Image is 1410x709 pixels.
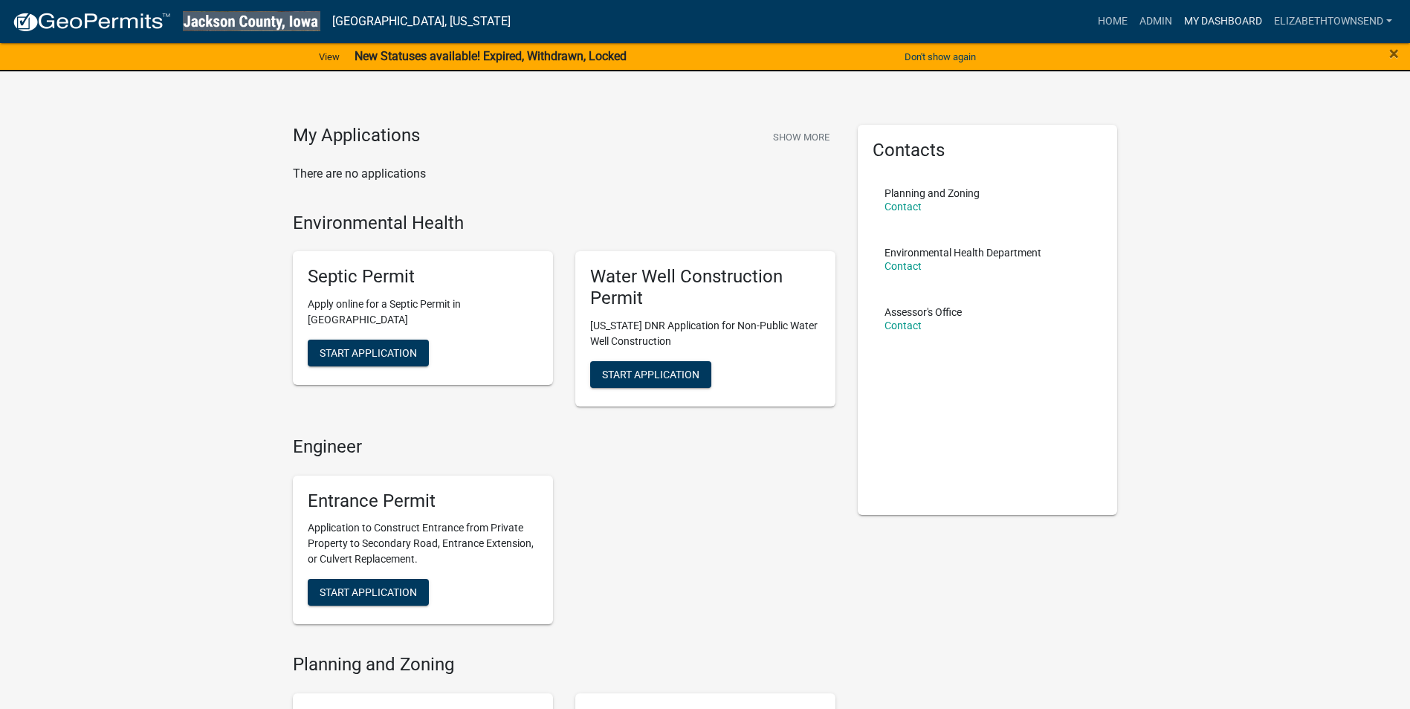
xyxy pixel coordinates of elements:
img: Jackson County, Iowa [183,11,320,31]
h4: Engineer [293,436,835,458]
a: Home [1092,7,1134,36]
p: [US_STATE] DNR Application for Non-Public Water Well Construction [590,318,821,349]
strong: New Statuses available! Expired, Withdrawn, Locked [355,49,627,63]
a: [GEOGRAPHIC_DATA], [US_STATE] [332,9,511,34]
h5: Contacts [873,140,1103,161]
span: Start Application [320,586,417,598]
button: Start Application [308,579,429,606]
button: Close [1389,45,1399,62]
button: Don't show again [899,45,982,69]
h5: Water Well Construction Permit [590,266,821,309]
a: ElizabethTownsend [1268,7,1398,36]
h4: Planning and Zoning [293,654,835,676]
a: Admin [1134,7,1178,36]
a: Contact [885,320,922,331]
button: Start Application [308,340,429,366]
p: Assessor's Office [885,307,962,317]
h5: Entrance Permit [308,491,538,512]
a: View [313,45,346,69]
p: Apply online for a Septic Permit in [GEOGRAPHIC_DATA] [308,297,538,328]
h4: Environmental Health [293,213,835,234]
span: Start Application [320,347,417,359]
h5: Septic Permit [308,266,538,288]
button: Show More [767,125,835,149]
a: Contact [885,260,922,272]
p: There are no applications [293,165,835,183]
p: Planning and Zoning [885,188,980,198]
p: Environmental Health Department [885,247,1041,258]
span: Start Application [602,368,699,380]
h4: My Applications [293,125,420,147]
button: Start Application [590,361,711,388]
a: My Dashboard [1178,7,1268,36]
a: Contact [885,201,922,213]
p: Application to Construct Entrance from Private Property to Secondary Road, Entrance Extension, or... [308,520,538,567]
span: × [1389,43,1399,64]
